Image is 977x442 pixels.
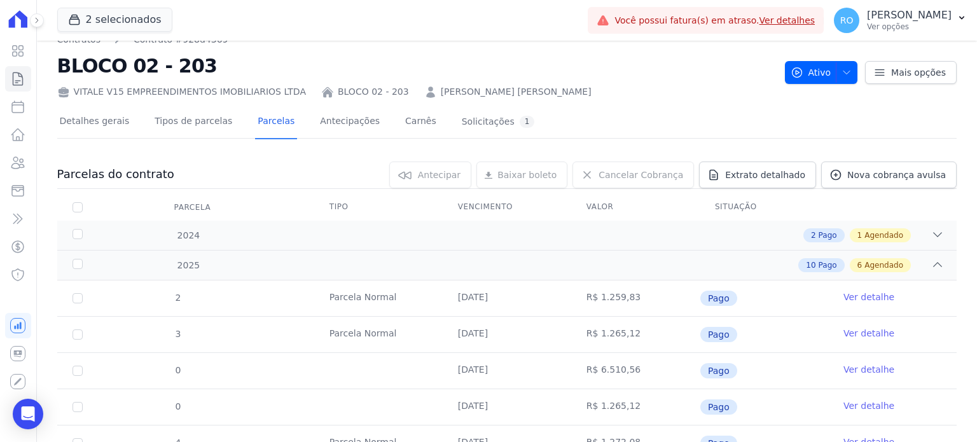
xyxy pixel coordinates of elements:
[443,353,571,389] td: [DATE]
[867,9,952,22] p: [PERSON_NAME]
[867,22,952,32] p: Ver opções
[443,389,571,425] td: [DATE]
[700,399,737,415] span: Pago
[571,194,700,221] th: Valor
[700,327,737,342] span: Pago
[725,169,805,181] span: Extrato detalhado
[13,399,43,429] div: Open Intercom Messenger
[847,169,946,181] span: Nova cobrança avulsa
[891,66,946,79] span: Mais opções
[840,16,854,25] span: RO
[699,162,816,188] a: Extrato detalhado
[785,61,858,84] button: Ativo
[824,3,977,38] button: RO [PERSON_NAME] Ver opções
[174,401,181,411] span: 0
[462,116,535,128] div: Solicitações
[255,106,297,139] a: Parcelas
[843,327,894,340] a: Ver detalhe
[443,317,571,352] td: [DATE]
[459,106,537,139] a: Solicitações1
[791,61,831,84] span: Ativo
[57,106,132,139] a: Detalhes gerais
[843,399,894,412] a: Ver detalhe
[857,259,863,271] span: 6
[152,106,235,139] a: Tipos de parcelas
[864,230,903,241] span: Agendado
[571,353,700,389] td: R$ 6.510,56
[57,85,306,99] div: VITALE V15 EMPREENDIMENTOS IMOBILIARIOS LTDA
[700,363,737,378] span: Pago
[571,317,700,352] td: R$ 1.265,12
[73,329,83,340] input: Só é possível selecionar pagamentos em aberto
[403,106,439,139] a: Carnês
[843,291,894,303] a: Ver detalhe
[174,293,181,303] span: 2
[520,116,535,128] div: 1
[700,194,828,221] th: Situação
[338,85,409,99] a: BLOCO 02 - 203
[843,363,894,376] a: Ver detalhe
[857,230,863,241] span: 1
[821,162,957,188] a: Nova cobrança avulsa
[614,14,815,27] span: Você possui fatura(s) em atraso.
[819,259,837,271] span: Pago
[314,194,443,221] th: Tipo
[864,259,903,271] span: Agendado
[159,195,226,220] div: Parcela
[806,259,815,271] span: 10
[443,280,571,316] td: [DATE]
[571,280,700,316] td: R$ 1.259,83
[57,167,174,182] h3: Parcelas do contrato
[73,293,83,303] input: Só é possível selecionar pagamentos em aberto
[700,291,737,306] span: Pago
[73,366,83,376] input: Só é possível selecionar pagamentos em aberto
[174,329,181,339] span: 3
[865,61,957,84] a: Mais opções
[174,365,181,375] span: 0
[443,194,571,221] th: Vencimento
[314,280,443,316] td: Parcela Normal
[57,52,775,80] h2: BLOCO 02 - 203
[317,106,382,139] a: Antecipações
[571,389,700,425] td: R$ 1.265,12
[57,8,172,32] button: 2 selecionados
[441,85,592,99] a: [PERSON_NAME] [PERSON_NAME]
[759,15,815,25] a: Ver detalhes
[314,317,443,352] td: Parcela Normal
[819,230,837,241] span: Pago
[73,402,83,412] input: Só é possível selecionar pagamentos em aberto
[811,230,816,241] span: 2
